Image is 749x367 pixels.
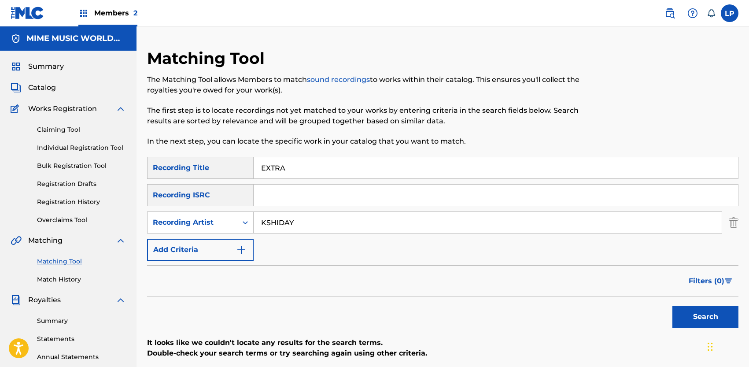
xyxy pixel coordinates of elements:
a: CatalogCatalog [11,82,56,93]
img: Accounts [11,33,21,44]
iframe: Chat Widget [705,325,749,367]
button: Filters (0) [683,270,738,292]
a: Public Search [661,4,679,22]
a: Registration History [37,197,126,207]
button: Add Criteria [147,239,254,261]
img: Delete Criterion [729,211,738,234]
img: Summary [11,61,21,72]
img: Royalties [11,295,21,305]
div: Recording Artist [153,217,232,228]
span: Catalog [28,82,56,93]
h2: Matching Tool [147,48,269,68]
span: Royalties [28,295,61,305]
h5: MIME MUSIC WORLDWIDE [26,33,126,44]
a: sound recordings [307,75,370,84]
a: Statements [37,334,126,344]
a: SummarySummary [11,61,64,72]
button: Search [672,306,738,328]
span: Filters ( 0 ) [689,276,724,286]
a: Matching Tool [37,257,126,266]
a: Claiming Tool [37,125,126,134]
img: Catalog [11,82,21,93]
p: It looks like we couldn't locate any results for the search terms. [147,337,738,348]
iframe: Resource Center [724,237,749,308]
img: expand [115,104,126,114]
a: Individual Registration Tool [37,143,126,152]
img: MLC Logo [11,7,44,19]
a: Annual Statements [37,352,126,362]
p: Double-check your search terms or try searching again using other criteria. [147,348,738,359]
span: 2 [133,9,137,17]
img: expand [115,235,126,246]
span: Works Registration [28,104,97,114]
div: Drag [708,334,713,360]
a: Registration Drafts [37,179,126,189]
img: Works Registration [11,104,22,114]
img: search [664,8,675,19]
img: help [687,8,698,19]
img: expand [115,295,126,305]
a: Bulk Registration Tool [37,161,126,171]
p: The first step is to locate recordings not yet matched to your works by entering criteria in the ... [147,105,602,126]
div: User Menu [721,4,738,22]
a: Summary [37,316,126,326]
form: Search Form [147,157,738,332]
div: Help [684,4,701,22]
a: Overclaims Tool [37,215,126,225]
img: Matching [11,235,22,246]
span: Members [94,8,137,18]
span: Matching [28,235,63,246]
img: Top Rightsholders [78,8,89,19]
div: Notifications [707,9,716,18]
span: Summary [28,61,64,72]
img: 9d2ae6d4665cec9f34b9.svg [236,245,247,255]
p: In the next step, you can locate the specific work in your catalog that you want to match. [147,136,602,147]
p: The Matching Tool allows Members to match to works within their catalog. This ensures you'll coll... [147,74,602,96]
a: Match History [37,275,126,284]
